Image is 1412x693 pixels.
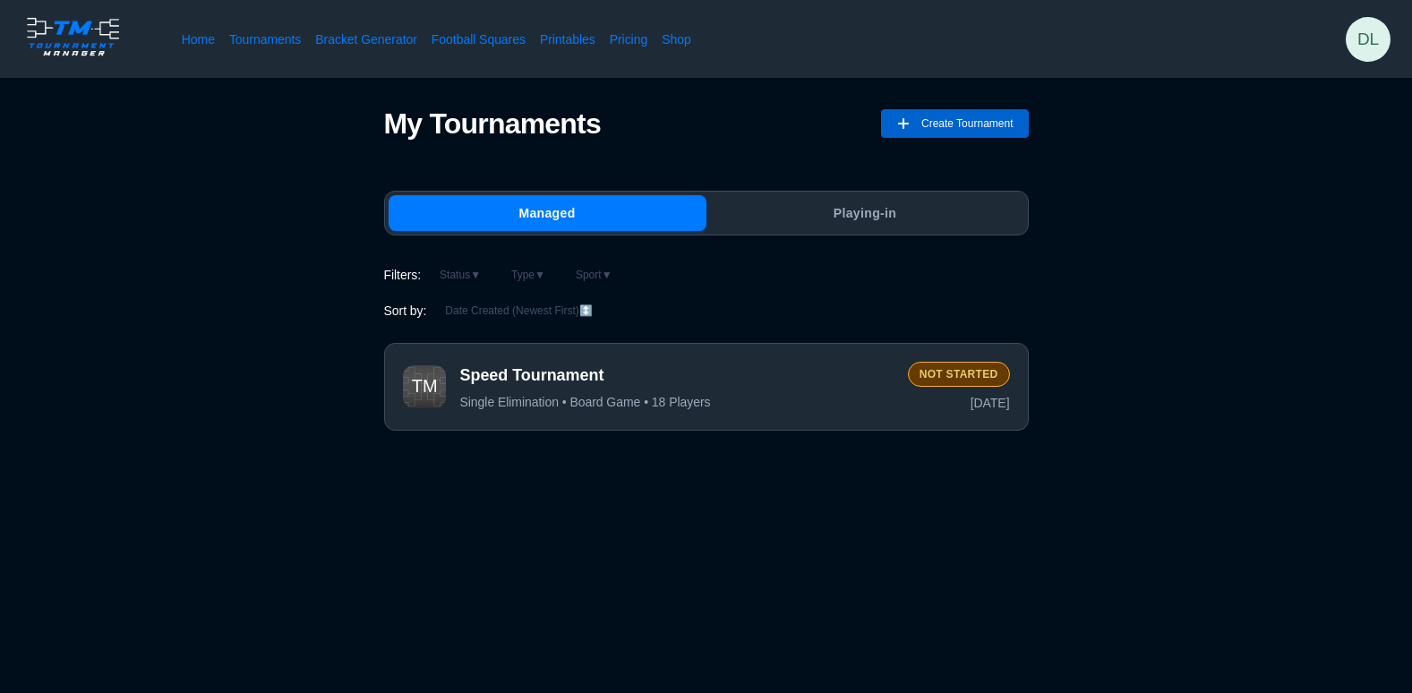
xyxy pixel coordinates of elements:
button: Date Created (Newest First)↕️ [433,300,603,321]
span: Single Elimination • Board Game • 18 Players [460,394,711,410]
span: Filters: [384,266,422,284]
a: Home [182,30,215,48]
button: Type▼ [500,264,557,286]
button: Status▼ [428,264,492,286]
span: [DATE] [971,394,1010,412]
button: Sport▼ [564,264,624,286]
span: Sort by: [384,302,427,320]
button: Playing-in [706,195,1024,231]
button: Create Tournament [881,109,1029,138]
button: Managed [389,195,706,231]
a: Pricing [610,30,647,48]
div: dylan le [1346,17,1391,62]
button: DL [1346,17,1391,62]
div: Not Started [908,362,1010,387]
a: Shop [662,30,691,48]
img: Tournament [403,365,446,408]
a: Printables [540,30,595,48]
a: Bracket Generator [315,30,417,48]
a: Tournaments [229,30,301,48]
span: Create Tournament [921,109,1014,138]
button: TournamentSpeed TournamentSingle Elimination • Board Game • 18 PlayersNot Started[DATE] [384,343,1029,431]
img: logo.ffa97a18e3bf2c7d.png [21,14,124,59]
h1: My Tournaments [384,107,601,141]
a: Football Squares [432,30,526,48]
span: Speed Tournament [460,364,894,387]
